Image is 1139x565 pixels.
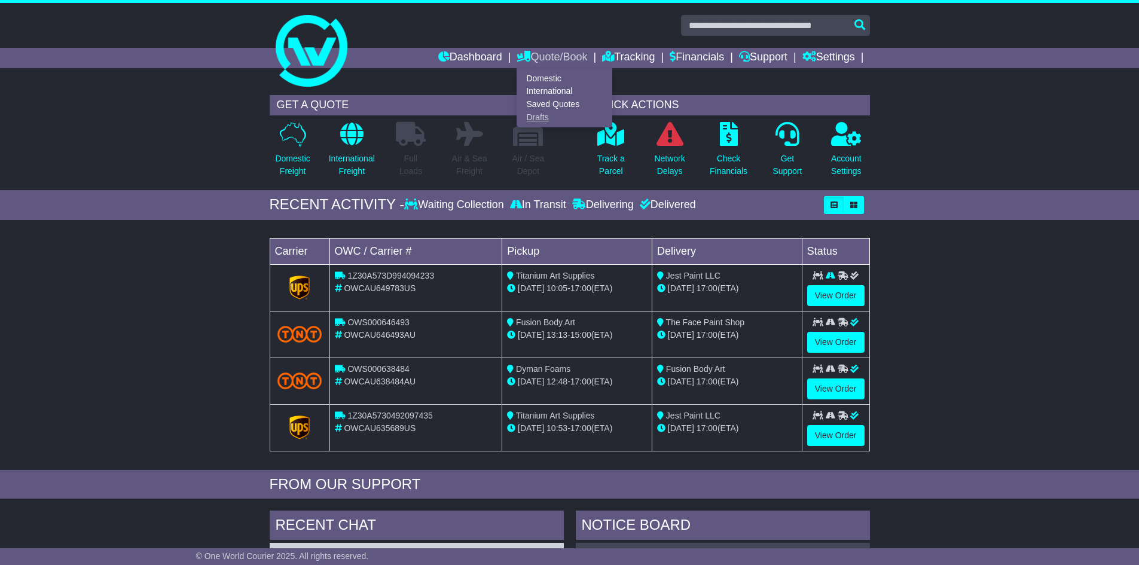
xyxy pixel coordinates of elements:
td: OWC / Carrier # [329,238,502,264]
span: 12:48 [546,377,567,386]
a: Saved Quotes [517,98,612,111]
a: CheckFinancials [709,121,748,184]
a: Support [739,48,787,68]
p: Air / Sea Depot [512,152,545,178]
a: View Order [807,378,865,399]
a: Tracking [602,48,655,68]
a: DomesticFreight [274,121,310,184]
div: (ETA) [657,375,797,388]
span: OWCAU649783US [344,283,416,293]
a: NetworkDelays [654,121,685,184]
span: 17:00 [697,283,717,293]
a: View Order [807,285,865,306]
span: 17:00 [570,283,591,293]
a: Drafts [517,111,612,124]
a: GetSupport [772,121,802,184]
img: GetCarrierServiceLogo [289,416,310,439]
p: Check Financials [710,152,747,178]
span: 13:13 [546,330,567,340]
span: OWS000646493 [347,317,410,327]
span: Fusion Body Art [516,317,575,327]
div: - (ETA) [507,375,647,388]
a: Dashboard [438,48,502,68]
a: AccountSettings [830,121,862,184]
div: Quote/Book [517,68,612,127]
span: Jest Paint LLC [666,411,720,420]
span: OWS000638484 [347,364,410,374]
div: GET A QUOTE [270,95,552,115]
div: Waiting Collection [404,198,506,212]
span: [DATE] [518,330,544,340]
a: International [517,85,612,98]
div: - (ETA) [507,282,647,295]
a: Domestic [517,72,612,85]
div: RECENT ACTIVITY - [270,196,405,213]
a: View Order [807,332,865,353]
span: 17:00 [570,377,591,386]
div: (ETA) [657,329,797,341]
span: [DATE] [668,330,694,340]
span: [DATE] [518,283,544,293]
span: 17:00 [570,423,591,433]
p: Domestic Freight [275,152,310,178]
span: OWCAU635689US [344,423,416,433]
div: Delivered [637,198,696,212]
span: [DATE] [668,377,694,386]
div: - (ETA) [507,422,647,435]
a: Quote/Book [517,48,587,68]
span: Titanium Art Supplies [516,271,595,280]
span: OWCAU638484AU [344,377,416,386]
span: 17:00 [697,423,717,433]
a: View Order [807,425,865,446]
div: Delivering [569,198,637,212]
img: GetCarrierServiceLogo [289,276,310,300]
img: TNT_Domestic.png [277,372,322,389]
span: [DATE] [668,423,694,433]
td: Status [802,238,869,264]
td: Pickup [502,238,652,264]
p: Get Support [772,152,802,178]
span: 10:53 [546,423,567,433]
span: OWCAU646493AU [344,330,416,340]
a: Track aParcel [597,121,625,184]
td: Carrier [270,238,329,264]
p: Air & Sea Freight [452,152,487,178]
a: Settings [802,48,855,68]
span: Dyman Foams [516,364,570,374]
div: (ETA) [657,422,797,435]
div: (ETA) [657,282,797,295]
div: NOTICE BOARD [576,511,870,543]
span: 1Z30A573D994094233 [347,271,434,280]
span: Fusion Body Art [666,364,725,374]
span: [DATE] [518,423,544,433]
span: 10:05 [546,283,567,293]
div: RECENT CHAT [270,511,564,543]
span: Titanium Art Supplies [516,411,595,420]
a: Financials [670,48,724,68]
p: Account Settings [831,152,862,178]
span: The Face Paint Shop [666,317,745,327]
span: 17:00 [697,330,717,340]
p: Track a Parcel [597,152,625,178]
div: In Transit [507,198,569,212]
div: QUICK ACTIONS [588,95,870,115]
div: FROM OUR SUPPORT [270,476,870,493]
span: © One World Courier 2025. All rights reserved. [196,551,369,561]
a: InternationalFreight [328,121,375,184]
span: Jest Paint LLC [666,271,720,280]
span: 1Z30A5730492097435 [347,411,432,420]
div: - (ETA) [507,329,647,341]
span: [DATE] [668,283,694,293]
img: TNT_Domestic.png [277,326,322,342]
span: 15:00 [570,330,591,340]
span: [DATE] [518,377,544,386]
td: Delivery [652,238,802,264]
p: Full Loads [396,152,426,178]
p: International Freight [329,152,375,178]
p: Network Delays [654,152,685,178]
span: 17:00 [697,377,717,386]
